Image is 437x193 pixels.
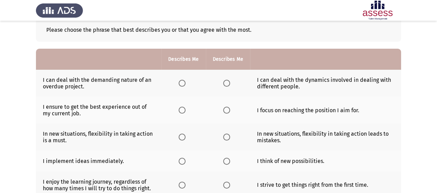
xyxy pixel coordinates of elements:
[36,97,161,124] td: I ensure to get the best experience out of my current job.
[36,18,401,42] div: Please choose the phrase that best describes you or that you agree with the most.
[250,151,401,172] td: I think of new possibilities.
[36,151,161,172] td: I implement ideas immediately.
[223,134,233,140] mat-radio-group: Select an option
[223,157,233,164] mat-radio-group: Select an option
[179,181,188,188] mat-radio-group: Select an option
[223,80,233,86] mat-radio-group: Select an option
[250,70,401,97] td: I can deal with the dynamics involved in dealing with different people.
[250,124,401,151] td: In new situations, flexibility in taking action leads to mistakes.
[36,70,161,97] td: I can deal with the demanding nature of an overdue project.
[179,134,188,140] mat-radio-group: Select an option
[179,80,188,86] mat-radio-group: Select an option
[36,1,83,20] img: Assess Talent Management logo
[179,157,188,164] mat-radio-group: Select an option
[223,107,233,113] mat-radio-group: Select an option
[179,107,188,113] mat-radio-group: Select an option
[354,1,401,20] img: Assessment logo of Potentiality Assessment
[250,97,401,124] td: I focus on reaching the position I aim for.
[161,49,206,70] th: Describes Me
[206,49,250,70] th: Describes Me
[223,181,233,188] mat-radio-group: Select an option
[36,124,161,151] td: In new situations, flexibility in taking action is a must.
